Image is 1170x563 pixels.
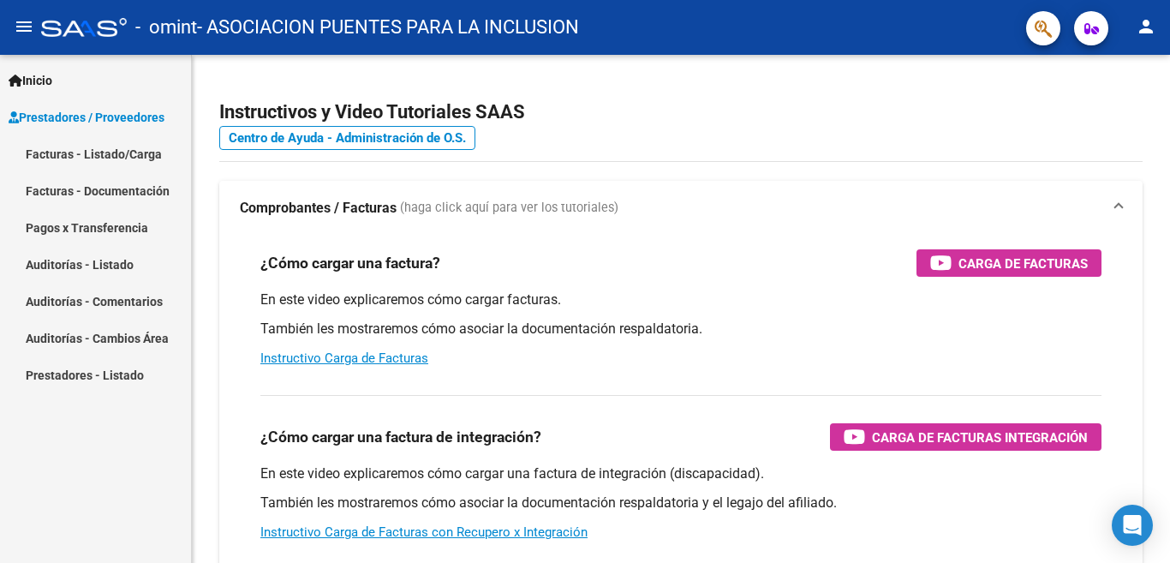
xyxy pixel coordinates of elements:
[135,9,197,46] span: - omint
[219,126,475,150] a: Centro de Ayuda - Administración de O.S.
[9,108,164,127] span: Prestadores / Proveedores
[260,320,1101,338] p: También les mostraremos cómo asociar la documentación respaldatoria.
[219,96,1143,129] h2: Instructivos y Video Tutoriales SAAS
[916,249,1101,277] button: Carga de Facturas
[9,71,52,90] span: Inicio
[197,9,579,46] span: - ASOCIACION PUENTES PARA LA INCLUSION
[260,494,1101,512] p: También les mostraremos cómo asociar la documentación respaldatoria y el legajo del afiliado.
[1136,16,1156,37] mat-icon: person
[260,290,1101,309] p: En este video explicaremos cómo cargar facturas.
[260,350,428,366] a: Instructivo Carga de Facturas
[219,181,1143,236] mat-expansion-panel-header: Comprobantes / Facturas (haga click aquí para ver los tutoriales)
[260,425,541,449] h3: ¿Cómo cargar una factura de integración?
[260,524,588,540] a: Instructivo Carga de Facturas con Recupero x Integración
[14,16,34,37] mat-icon: menu
[1112,505,1153,546] div: Open Intercom Messenger
[958,253,1088,274] span: Carga de Facturas
[830,423,1101,451] button: Carga de Facturas Integración
[400,199,618,218] span: (haga click aquí para ver los tutoriales)
[260,251,440,275] h3: ¿Cómo cargar una factura?
[240,199,397,218] strong: Comprobantes / Facturas
[872,427,1088,448] span: Carga de Facturas Integración
[260,464,1101,483] p: En este video explicaremos cómo cargar una factura de integración (discapacidad).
